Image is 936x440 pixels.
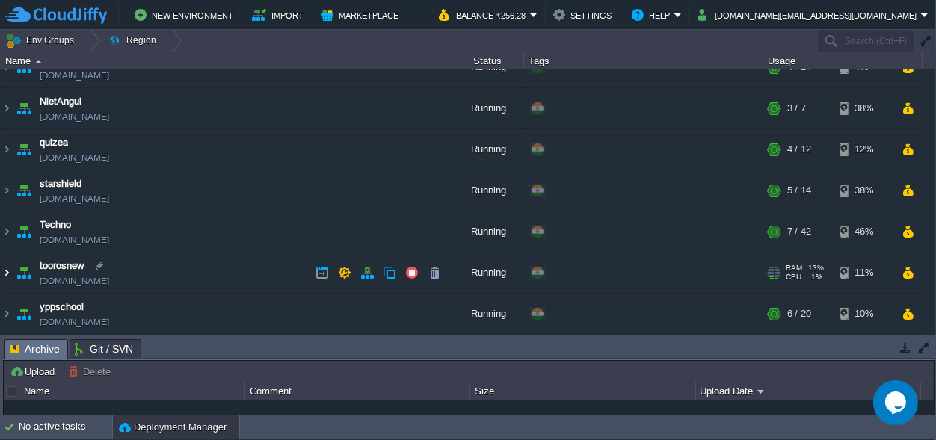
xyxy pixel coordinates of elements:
a: starshield [40,176,81,191]
div: 11% [840,252,888,293]
div: 46% [840,211,888,252]
div: 6 / 20 [787,294,811,334]
img: AMDAwAAAACH5BAEAAAAALAAAAAABAAEAAAICRAEAOw== [1,170,13,211]
img: AMDAwAAAACH5BAEAAAAALAAAAAABAAEAAAICRAEAOw== [13,88,34,128]
a: quizea [40,135,68,150]
button: Help [632,6,674,24]
button: Upload [10,365,59,378]
img: AMDAwAAAACH5BAEAAAAALAAAAAABAAEAAAICRAEAOw== [13,252,34,293]
div: No active tasks [19,415,112,439]
button: Balance ₹256.28 [439,6,530,24]
img: AMDAwAAAACH5BAEAAAAALAAAAAABAAEAAAICRAEAOw== [13,294,34,334]
button: Delete [68,365,115,378]
div: Running [449,211,524,252]
div: Name [20,382,244,400]
img: AMDAwAAAACH5BAEAAAAALAAAAAABAAEAAAICRAEAOw== [13,129,34,170]
button: Deployment Manager [119,420,227,435]
img: AMDAwAAAACH5BAEAAAAALAAAAAABAAEAAAICRAEAOw== [1,211,13,252]
span: RAM [786,264,802,273]
button: Region [108,30,161,51]
a: NietAngul [40,94,81,109]
span: Archive [10,340,60,359]
div: 10% [840,294,888,334]
div: Name [1,52,449,69]
span: CPU [786,273,801,282]
div: Status [450,52,523,69]
div: Running [449,170,524,211]
div: Running [449,294,524,334]
div: Size [471,382,695,400]
iframe: chat widget [873,380,921,425]
a: [DOMAIN_NAME] [40,191,109,206]
div: 38% [840,170,888,211]
button: Marketplace [321,6,403,24]
div: Usage [764,52,922,69]
div: Tags [525,52,763,69]
div: 4 / 12 [787,129,811,170]
div: Running [449,129,524,170]
span: 1% [807,273,822,282]
img: AMDAwAAAACH5BAEAAAAALAAAAAABAAEAAAICRAEAOw== [13,170,34,211]
img: CloudJiffy [5,6,107,25]
a: Techno [40,217,71,232]
span: 13% [808,264,824,273]
img: AMDAwAAAACH5BAEAAAAALAAAAAABAAEAAAICRAEAOw== [13,211,34,252]
a: yppschool [40,300,84,314]
img: AMDAwAAAACH5BAEAAAAALAAAAAABAAEAAAICRAEAOw== [1,252,13,293]
a: toorosnew [40,258,84,273]
div: 38% [840,88,888,128]
a: [DOMAIN_NAME] [40,232,109,247]
button: New Environment [135,6,238,24]
div: 3 / 7 [787,88,806,128]
div: Running [449,252,524,293]
img: AMDAwAAAACH5BAEAAAAALAAAAAABAAEAAAICRAEAOw== [1,129,13,170]
button: Import [252,6,308,24]
button: Env Groups [5,30,79,51]
div: Comment [246,382,469,400]
a: [DOMAIN_NAME] [40,150,109,165]
div: Running [449,88,524,128]
a: [DOMAIN_NAME] [40,109,109,124]
div: Upload Date [697,382,920,400]
span: Git / SVN [75,340,133,358]
img: AMDAwAAAACH5BAEAAAAALAAAAAABAAEAAAICRAEAOw== [1,88,13,128]
a: [DOMAIN_NAME] [40,273,109,288]
div: 5 / 14 [787,170,811,211]
a: [DOMAIN_NAME] [40,68,109,83]
div: 12% [840,129,888,170]
img: AMDAwAAAACH5BAEAAAAALAAAAAABAAEAAAICRAEAOw== [1,294,13,334]
button: Settings [553,6,616,24]
div: 7 / 42 [787,211,811,252]
button: [DOMAIN_NAME][EMAIL_ADDRESS][DOMAIN_NAME] [698,6,921,24]
img: AMDAwAAAACH5BAEAAAAALAAAAAABAAEAAAICRAEAOw== [35,60,42,63]
a: [DOMAIN_NAME] [40,314,109,329]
